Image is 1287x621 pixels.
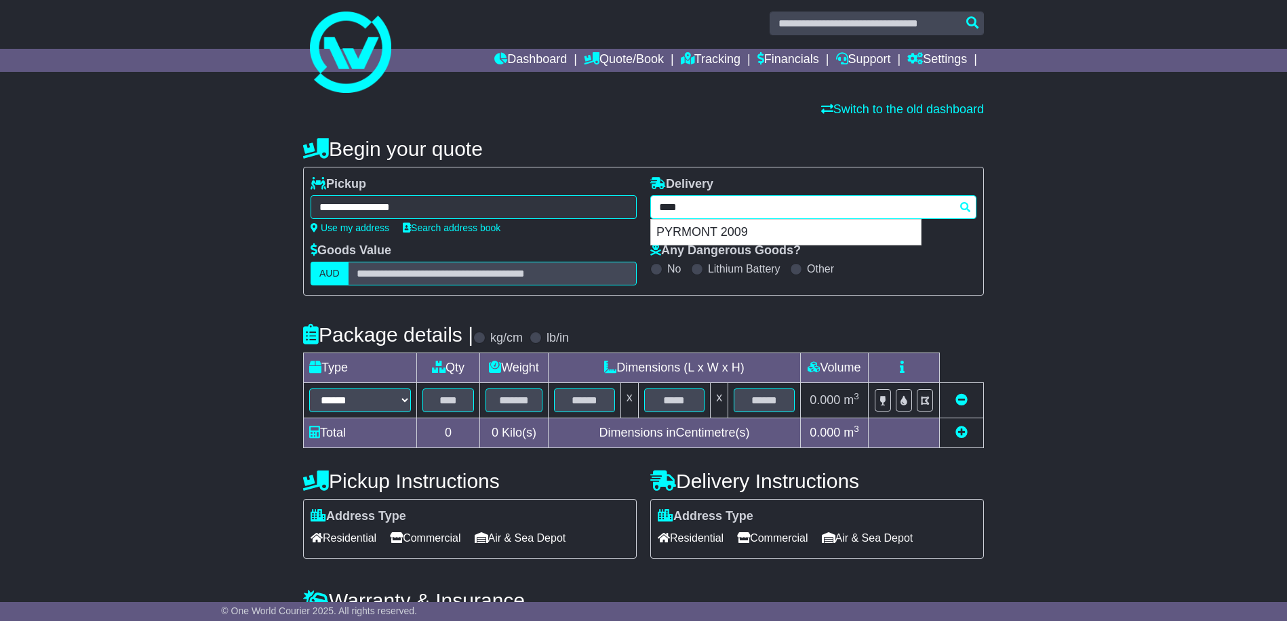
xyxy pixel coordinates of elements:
a: Use my address [311,222,389,233]
span: 0.000 [810,393,840,407]
typeahead: Please provide city [650,195,976,219]
label: Lithium Battery [708,262,780,275]
h4: Pickup Instructions [303,470,637,492]
td: Dimensions (L x W x H) [548,353,800,383]
div: PYRMONT 2009 [651,220,921,245]
td: 0 [417,418,480,448]
h4: Warranty & Insurance [303,589,984,612]
label: kg/cm [490,331,523,346]
span: Commercial [737,527,808,548]
td: Weight [480,353,549,383]
span: m [844,426,859,439]
span: 0 [492,426,498,439]
a: Dashboard [494,49,567,72]
label: Address Type [658,509,753,524]
span: Residential [311,527,376,548]
label: Address Type [311,509,406,524]
span: Air & Sea Depot [822,527,913,548]
label: lb/in [547,331,569,346]
td: Type [304,353,417,383]
a: Support [836,49,891,72]
span: © One World Courier 2025. All rights reserved. [221,605,417,616]
td: Kilo(s) [480,418,549,448]
a: Switch to the old dashboard [821,102,984,116]
a: Remove this item [955,393,968,407]
td: Total [304,418,417,448]
span: m [844,393,859,407]
td: x [620,383,638,418]
a: Settings [907,49,967,72]
label: Goods Value [311,243,391,258]
a: Tracking [681,49,740,72]
span: Air & Sea Depot [475,527,566,548]
td: Qty [417,353,480,383]
sup: 3 [854,391,859,401]
a: Financials [757,49,819,72]
h4: Delivery Instructions [650,470,984,492]
span: Commercial [390,527,460,548]
span: 0.000 [810,426,840,439]
td: x [711,383,728,418]
h4: Begin your quote [303,138,984,160]
td: Dimensions in Centimetre(s) [548,418,800,448]
h4: Package details | [303,323,473,346]
label: Any Dangerous Goods? [650,243,801,258]
td: Volume [800,353,868,383]
label: Pickup [311,177,366,192]
span: Residential [658,527,724,548]
a: Add new item [955,426,968,439]
label: Other [807,262,834,275]
label: Delivery [650,177,713,192]
label: No [667,262,681,275]
a: Search address book [403,222,500,233]
label: AUD [311,262,349,285]
a: Quote/Book [584,49,664,72]
sup: 3 [854,424,859,434]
